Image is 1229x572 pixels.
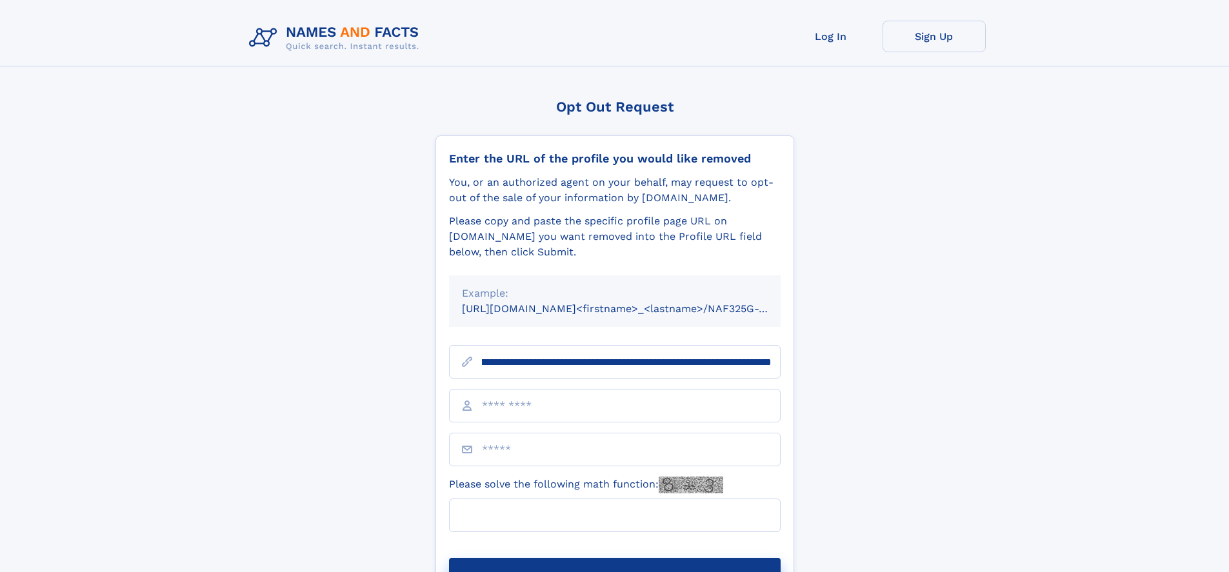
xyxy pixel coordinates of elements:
[435,99,794,115] div: Opt Out Request
[449,477,723,493] label: Please solve the following math function:
[449,152,781,166] div: Enter the URL of the profile you would like removed
[449,213,781,260] div: Please copy and paste the specific profile page URL on [DOMAIN_NAME] you want removed into the Pr...
[462,302,805,315] small: [URL][DOMAIN_NAME]<firstname>_<lastname>/NAF325G-xxxxxxxx
[244,21,430,55] img: Logo Names and Facts
[883,21,986,52] a: Sign Up
[779,21,883,52] a: Log In
[449,175,781,206] div: You, or an authorized agent on your behalf, may request to opt-out of the sale of your informatio...
[462,286,768,301] div: Example:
